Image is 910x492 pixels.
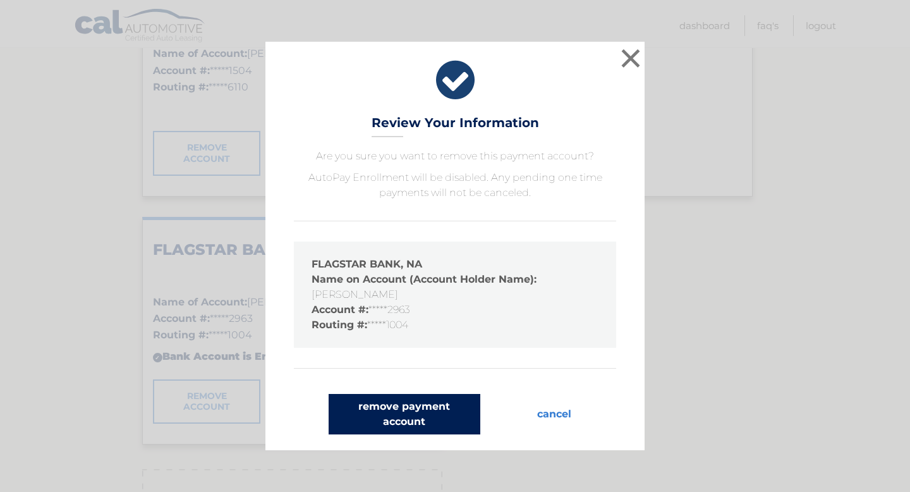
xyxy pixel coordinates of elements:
[312,272,598,302] li: [PERSON_NAME]
[618,46,643,71] button: ×
[527,394,581,434] button: cancel
[294,149,616,164] p: Are you sure you want to remove this payment account?
[312,273,537,285] strong: Name on Account (Account Holder Name):
[312,319,367,331] strong: Routing #:
[312,258,422,270] strong: FLAGSTAR BANK, NA
[329,394,480,434] button: remove payment account
[294,170,616,200] p: AutoPay Enrollment will be disabled. Any pending one time payments will not be canceled.
[372,115,539,137] h3: Review Your Information
[312,304,368,316] strong: Account #:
